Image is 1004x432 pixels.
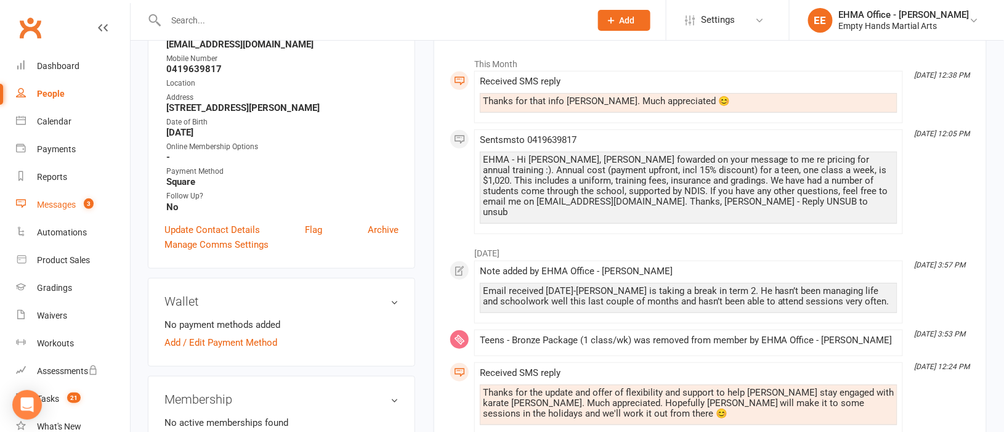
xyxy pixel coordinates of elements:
[166,127,399,138] strong: [DATE]
[37,172,67,182] div: Reports
[164,222,260,237] a: Update Contact Details
[166,141,399,153] div: Online Membership Options
[16,80,130,108] a: People
[166,176,399,187] strong: Square
[162,12,582,29] input: Search...
[164,317,399,332] li: No payment methods added
[37,144,76,154] div: Payments
[483,155,894,218] div: EHMA - Hi [PERSON_NAME], [PERSON_NAME] fowarded on your message to me re pricing for annual train...
[598,10,650,31] button: Add
[915,362,970,371] i: [DATE] 12:24 PM
[37,311,67,320] div: Waivers
[37,283,72,293] div: Gradings
[16,52,130,80] a: Dashboard
[483,96,894,107] div: Thanks for that info [PERSON_NAME]. Much appreciated 😊
[483,388,894,419] div: Thanks for the update and offer of flexibility and support to help [PERSON_NAME] stay engaged wit...
[480,134,577,145] span: Sent sms to 0419639817
[166,152,399,163] strong: -
[37,61,79,71] div: Dashboard
[37,338,74,348] div: Workouts
[16,385,130,413] a: Tasks 21
[166,63,399,75] strong: 0419639817
[12,390,42,420] div: Open Intercom Messenger
[166,116,399,128] div: Date of Birth
[37,227,87,237] div: Automations
[67,393,81,403] span: 21
[450,51,971,71] li: This Month
[839,20,970,31] div: Empty Hands Martial Arts
[915,261,966,269] i: [DATE] 3:57 PM
[164,415,399,430] p: No active memberships found
[37,89,65,99] div: People
[37,366,98,376] div: Assessments
[37,116,71,126] div: Calendar
[37,394,59,404] div: Tasks
[164,335,277,350] a: Add / Edit Payment Method
[166,39,399,50] strong: [EMAIL_ADDRESS][DOMAIN_NAME]
[450,240,971,260] li: [DATE]
[166,102,399,113] strong: [STREET_ADDRESS][PERSON_NAME]
[808,8,833,33] div: EE
[915,330,966,338] i: [DATE] 3:53 PM
[839,9,970,20] div: EHMA Office - [PERSON_NAME]
[16,163,130,191] a: Reports
[480,368,897,378] div: Received SMS reply
[306,222,323,237] a: Flag
[16,108,130,136] a: Calendar
[480,266,897,277] div: Note added by EHMA Office - [PERSON_NAME]
[164,237,269,252] a: Manage Comms Settings
[701,6,735,34] span: Settings
[16,302,130,330] a: Waivers
[166,78,399,89] div: Location
[166,190,399,202] div: Follow Up?
[37,422,81,431] div: What's New
[84,198,94,209] span: 3
[37,255,90,265] div: Product Sales
[620,15,635,25] span: Add
[166,202,399,213] strong: No
[164,295,399,308] h3: Wallet
[16,219,130,247] a: Automations
[16,274,130,302] a: Gradings
[915,129,970,138] i: [DATE] 12:05 PM
[915,71,970,79] i: [DATE] 12:38 PM
[16,357,130,385] a: Assessments
[166,166,399,177] div: Payment Method
[480,76,897,87] div: Received SMS reply
[368,222,399,237] a: Archive
[166,92,399,104] div: Address
[164,393,399,406] h3: Membership
[16,247,130,274] a: Product Sales
[480,335,897,346] div: Teens - Bronze Package (1 class/wk) was removed from member by EHMA Office - [PERSON_NAME]
[16,136,130,163] a: Payments
[37,200,76,210] div: Messages
[483,286,894,307] div: Email received [DATE]-[PERSON_NAME] is taking a break in term 2. He hasn’t been managing life and...
[166,53,399,65] div: Mobile Number
[16,330,130,357] a: Workouts
[16,191,130,219] a: Messages 3
[15,12,46,43] a: Clubworx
